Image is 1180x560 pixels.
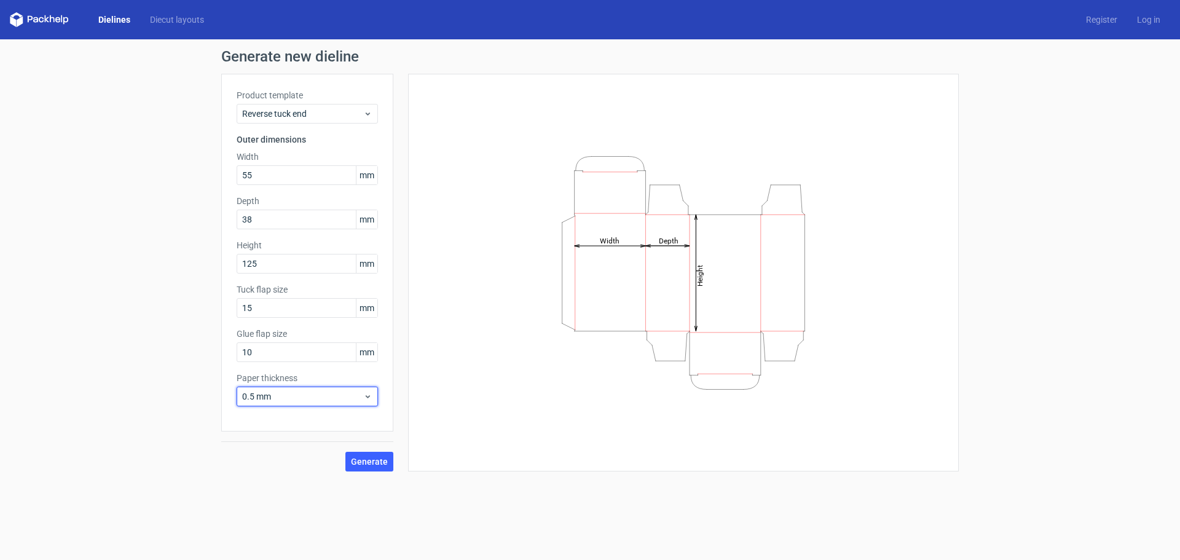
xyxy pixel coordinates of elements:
label: Height [237,239,378,251]
tspan: Height [696,264,704,286]
label: Glue flap size [237,328,378,340]
a: Log in [1127,14,1170,26]
a: Register [1076,14,1127,26]
a: Dielines [88,14,140,26]
label: Depth [237,195,378,207]
span: mm [356,254,377,273]
label: Paper thickness [237,372,378,384]
span: mm [356,210,377,229]
button: Generate [345,452,393,471]
tspan: Width [600,236,619,245]
span: 0.5 mm [242,390,363,403]
span: mm [356,166,377,184]
span: Reverse tuck end [242,108,363,120]
span: mm [356,343,377,361]
h3: Outer dimensions [237,133,378,146]
a: Diecut layouts [140,14,214,26]
span: mm [356,299,377,317]
h1: Generate new dieline [221,49,959,64]
label: Tuck flap size [237,283,378,296]
label: Width [237,151,378,163]
span: Generate [351,457,388,466]
tspan: Depth [659,236,678,245]
label: Product template [237,89,378,101]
